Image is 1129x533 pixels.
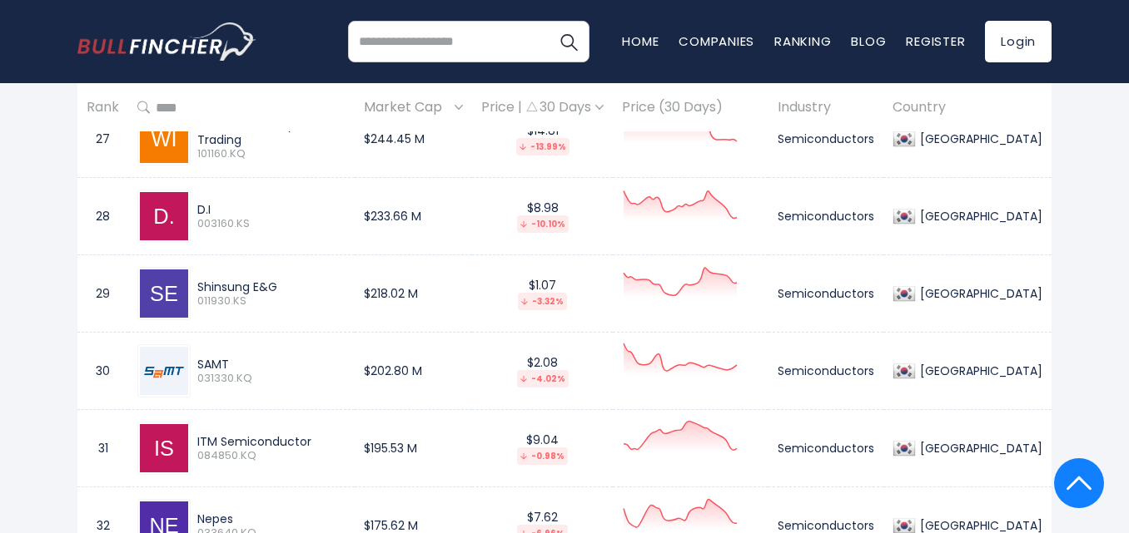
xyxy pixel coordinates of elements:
td: 28 [77,178,128,255]
th: Rank [77,83,128,132]
td: Semiconductors [768,178,883,255]
div: [GEOGRAPHIC_DATA] [916,286,1042,301]
div: SAMT [197,357,346,372]
div: $14.81 [481,123,604,155]
td: Semiconductors [768,333,883,410]
div: Worldex Industry & Trading [197,117,346,147]
td: 29 [77,255,128,333]
a: Home [622,32,659,50]
a: Ranking [774,32,831,50]
span: 011930.KS [197,294,346,308]
div: -10.10% [517,215,569,233]
td: 30 [77,333,128,410]
div: [GEOGRAPHIC_DATA] [916,363,1042,378]
span: Market Cap [364,95,450,121]
td: Semiconductors [768,101,883,178]
div: $2.08 [481,355,604,387]
img: bullfincher logo [77,22,256,61]
div: -4.02% [517,370,569,387]
span: 003160.KS [197,217,346,231]
td: 27 [77,101,128,178]
td: Semiconductors [768,255,883,333]
th: Price (30 Days) [613,83,768,132]
div: $9.04 [481,432,604,465]
td: Semiconductors [768,410,883,487]
div: $8.98 [481,200,604,233]
a: Login [985,21,1052,62]
div: [GEOGRAPHIC_DATA] [916,518,1042,533]
div: ITM Semiconductor [197,434,346,449]
td: $218.02 M [355,255,472,333]
div: [GEOGRAPHIC_DATA] [916,441,1042,456]
img: 031330.KQ.png [140,347,188,395]
div: [GEOGRAPHIC_DATA] [916,131,1042,146]
div: D.I [197,202,346,217]
td: 31 [77,410,128,487]
div: -0.98% [517,447,568,465]
td: $233.66 M [355,178,472,255]
th: Industry [768,83,883,132]
span: 101160.KQ [197,147,346,161]
a: Companies [679,32,754,50]
button: Search [548,21,589,62]
div: $1.07 [481,278,604,310]
div: Shinsung E&G [197,279,346,294]
td: $244.45 M [355,101,472,178]
span: 084850.KQ [197,449,346,463]
td: $195.53 M [355,410,472,487]
th: Country [883,83,1052,132]
div: Nepes [197,511,346,526]
div: [GEOGRAPHIC_DATA] [916,209,1042,224]
td: $202.80 M [355,333,472,410]
div: -13.99% [516,138,569,155]
a: Blog [851,32,886,50]
a: Register [906,32,965,50]
div: Price | 30 Days [481,99,604,116]
div: -3.32% [518,293,567,310]
a: Go to homepage [77,22,256,61]
span: 031330.KQ [197,372,346,386]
